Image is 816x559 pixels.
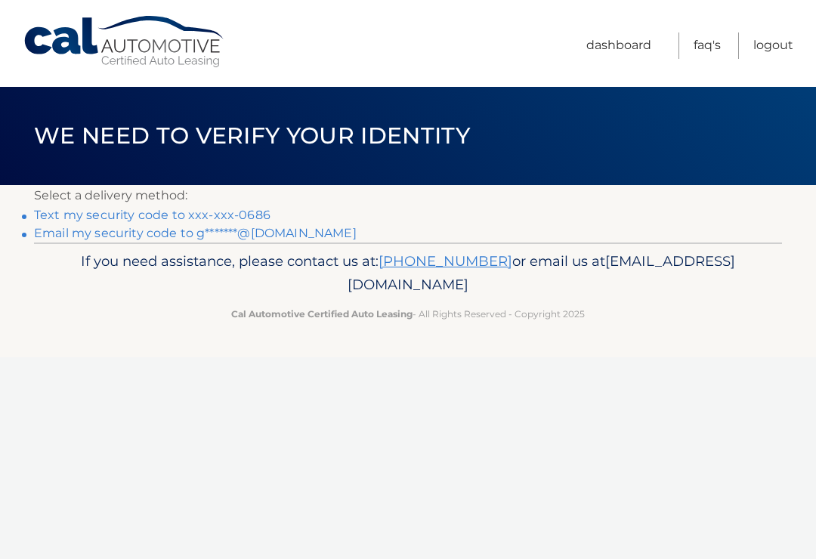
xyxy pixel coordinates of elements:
[34,226,357,240] a: Email my security code to g*******@[DOMAIN_NAME]
[23,15,227,69] a: Cal Automotive
[753,32,793,59] a: Logout
[694,32,721,59] a: FAQ's
[57,249,759,298] p: If you need assistance, please contact us at: or email us at
[34,208,270,222] a: Text my security code to xxx-xxx-0686
[57,306,759,322] p: - All Rights Reserved - Copyright 2025
[34,185,782,206] p: Select a delivery method:
[34,122,470,150] span: We need to verify your identity
[379,252,512,270] a: [PHONE_NUMBER]
[586,32,651,59] a: Dashboard
[231,308,413,320] strong: Cal Automotive Certified Auto Leasing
